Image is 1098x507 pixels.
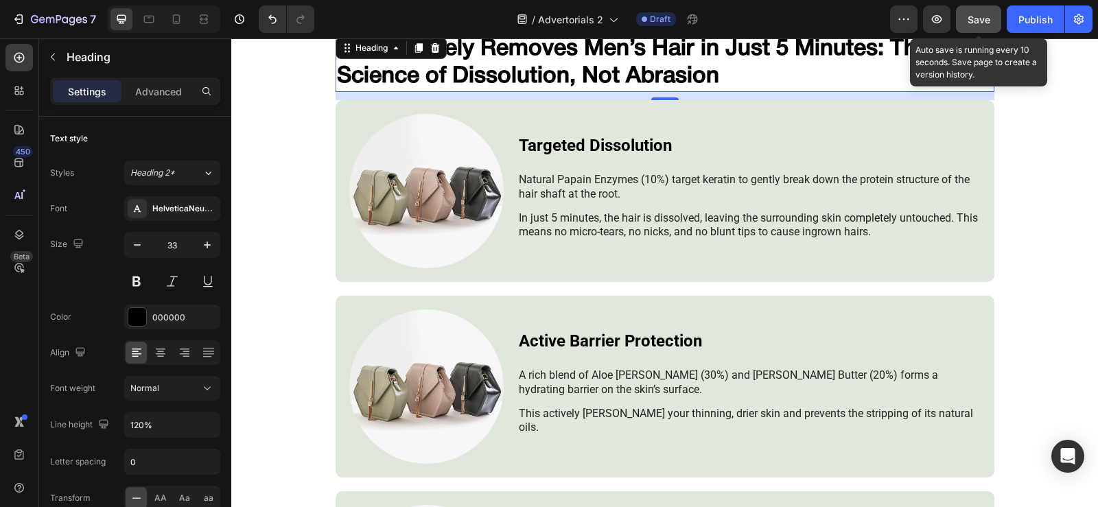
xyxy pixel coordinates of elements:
button: Publish [1007,5,1064,33]
h3: Targeted Dissolution [286,95,749,119]
div: Line height [50,416,112,434]
div: Styles [50,167,74,179]
div: Text style [50,132,88,145]
div: Font [50,202,67,215]
p: This actively [PERSON_NAME] your thinning, drier skin and prevents the stripping of its natural o... [288,368,748,397]
img: image_demo.jpg [118,271,272,425]
div: Beta [10,251,33,262]
span: Aa [179,492,190,504]
input: Auto [125,449,220,474]
div: Size [50,235,86,254]
button: Normal [124,376,220,401]
div: Heading [121,3,159,16]
div: Font weight [50,382,95,394]
p: Advanced [135,84,182,99]
span: Advertorials 2 [538,12,603,27]
p: In just 5 minutes, the hair is dissolved, leaving the surrounding skin completely untouched. This... [288,173,748,202]
span: Heading 2* [130,167,175,179]
p: 7 [90,11,96,27]
div: Color [50,311,71,323]
div: Transform [50,492,91,504]
span: aa [204,492,213,504]
p: Natural Papain Enzymes (10%) target keratin to gently break down the protein structure of the hai... [288,134,748,163]
button: Save [956,5,1001,33]
p: Heading [67,49,215,65]
div: Undo/Redo [259,5,314,33]
div: HelveticaNeueMedium [152,203,217,215]
span: AA [154,492,167,504]
div: 450 [13,146,33,157]
span: Normal [130,383,159,393]
div: 000000 [152,311,217,324]
div: Open Intercom Messenger [1051,440,1084,473]
div: Align [50,344,89,362]
img: image_demo.jpg [118,75,272,230]
h3: Active Barrier Protection [286,291,749,315]
span: Save [968,14,990,25]
span: / [532,12,535,27]
p: A rich blend of Aloe [PERSON_NAME] (30%) and [PERSON_NAME] Butter (20%) forms a hydrating barrier... [288,330,748,359]
div: Letter spacing [50,456,106,468]
span: Draft [650,13,670,25]
iframe: Design area [231,38,1098,507]
input: Auto [125,412,220,437]
button: Heading 2* [124,161,220,185]
button: 7 [5,5,102,33]
p: Settings [68,84,106,99]
div: Publish [1018,12,1053,27]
